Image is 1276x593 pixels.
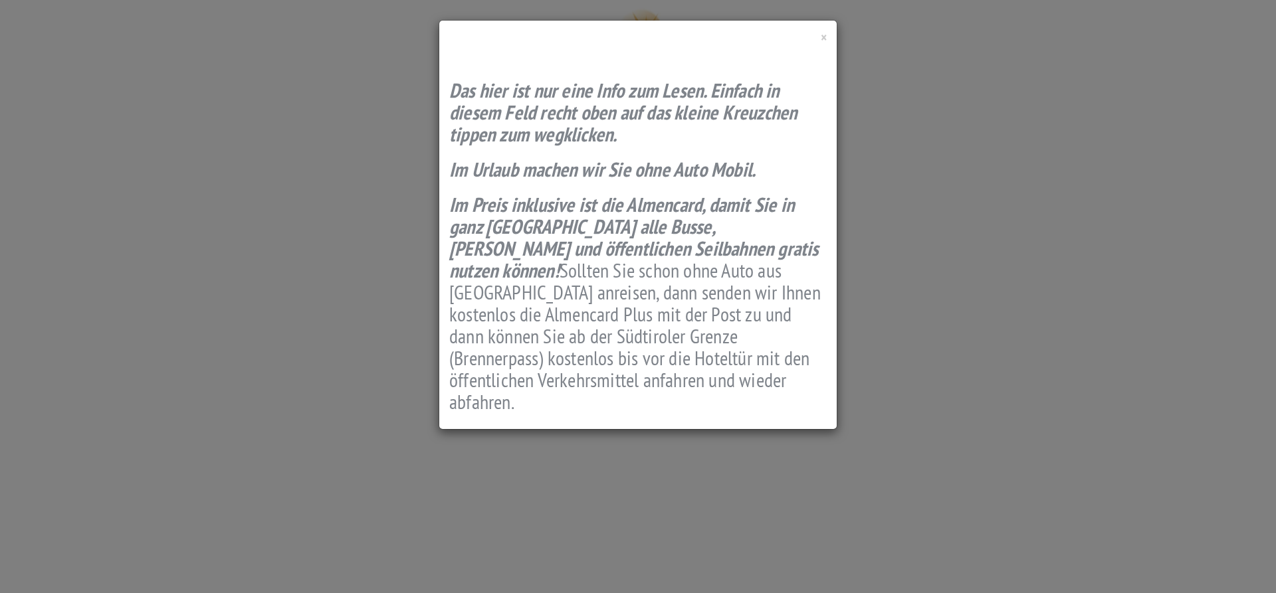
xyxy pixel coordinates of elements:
[449,191,454,217] strong: I
[821,29,827,46] span: ×
[449,156,756,182] strong: Im Urlaub machen wir Sie ohne Auto Mobil.
[449,77,797,147] strong: Das hier ist nur eine Info zum Lesen. Einfach in diesem Feld recht oben auf das kleine Kreuzchen ...
[449,193,827,412] h2: Sollten Sie schon ohne Auto aus [GEOGRAPHIC_DATA] anreisen, dann senden wir Ihnen kostenlos die A...
[449,191,819,283] strong: m Preis inklusive ist die Almencard, damit Sie in ganz [GEOGRAPHIC_DATA] alle Busse, [PERSON_NAME...
[821,31,827,44] button: Close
